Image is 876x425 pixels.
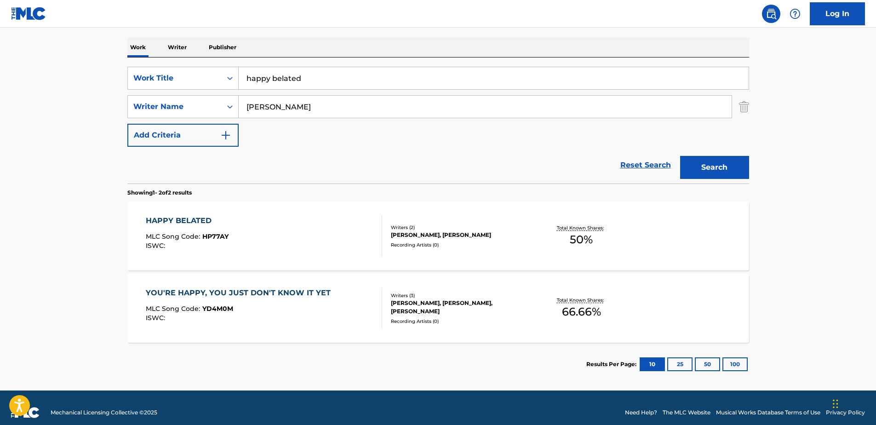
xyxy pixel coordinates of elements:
button: 100 [722,357,748,371]
div: [PERSON_NAME], [PERSON_NAME] [391,231,530,239]
div: Writers ( 3 ) [391,292,530,299]
span: 50 % [570,231,593,248]
img: MLC Logo [11,7,46,20]
a: Musical Works Database Terms of Use [716,408,820,417]
span: MLC Song Code : [146,232,202,241]
button: 10 [640,357,665,371]
div: Writer Name [133,101,216,112]
p: Total Known Shares: [557,224,606,231]
p: Total Known Shares: [557,297,606,304]
div: [PERSON_NAME], [PERSON_NAME], [PERSON_NAME] [391,299,530,316]
a: Need Help? [625,408,657,417]
span: MLC Song Code : [146,304,202,313]
a: Log In [810,2,865,25]
div: YOU'RE HAPPY, YOU JUST DON'T KNOW IT YET [146,287,335,299]
a: Public Search [762,5,780,23]
button: Add Criteria [127,124,239,147]
p: Publisher [206,38,239,57]
button: Search [680,156,749,179]
p: Work [127,38,149,57]
span: 66.66 % [562,304,601,320]
a: Reset Search [616,155,676,175]
div: Writers ( 2 ) [391,224,530,231]
form: Search Form [127,67,749,184]
div: Work Title [133,73,216,84]
div: Help [786,5,804,23]
span: HP77AY [202,232,229,241]
button: 25 [667,357,693,371]
span: YD4M0M [202,304,233,313]
p: Showing 1 - 2 of 2 results [127,189,192,197]
div: Recording Artists ( 0 ) [391,318,530,325]
span: ISWC : [146,241,167,250]
iframe: Chat Widget [830,381,876,425]
div: Drag [833,390,838,418]
img: logo [11,407,40,418]
p: Writer [165,38,189,57]
a: HAPPY BELATEDMLC Song Code:HP77AYISWC:Writers (2)[PERSON_NAME], [PERSON_NAME]Recording Artists (0... [127,201,749,270]
a: Privacy Policy [826,408,865,417]
div: HAPPY BELATED [146,215,229,226]
img: 9d2ae6d4665cec9f34b9.svg [220,130,231,141]
p: Results Per Page: [586,360,639,368]
a: The MLC Website [663,408,710,417]
div: Recording Artists ( 0 ) [391,241,530,248]
span: Mechanical Licensing Collective © 2025 [51,408,157,417]
button: 50 [695,357,720,371]
a: YOU'RE HAPPY, YOU JUST DON'T KNOW IT YETMLC Song Code:YD4M0MISWC:Writers (3)[PERSON_NAME], [PERSO... [127,274,749,343]
img: search [766,8,777,19]
img: help [790,8,801,19]
img: Delete Criterion [739,95,749,118]
span: ISWC : [146,314,167,322]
